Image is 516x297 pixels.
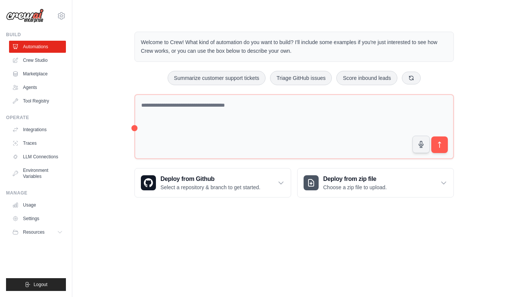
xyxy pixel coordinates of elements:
a: Usage [9,199,66,211]
a: Settings [9,213,66,225]
a: Marketplace [9,68,66,80]
button: Triage GitHub issues [270,71,332,85]
a: LLM Connections [9,151,66,163]
button: Logout [6,278,66,291]
a: Agents [9,81,66,93]
p: Select a repository & branch to get started. [160,184,260,191]
a: Integrations [9,124,66,136]
span: Resources [23,229,44,235]
div: Build [6,32,66,38]
button: Summarize customer support tickets [168,71,266,85]
a: Crew Studio [9,54,66,66]
div: Manage [6,190,66,196]
a: Tool Registry [9,95,66,107]
h3: Deploy from Github [160,175,260,184]
img: Logo [6,9,44,23]
h3: Deploy from zip file [323,175,387,184]
p: Choose a zip file to upload. [323,184,387,191]
span: Logout [34,282,47,288]
button: Resources [9,226,66,238]
button: Score inbound leads [336,71,397,85]
a: Traces [9,137,66,149]
a: Environment Variables [9,164,66,182]
div: Operate [6,115,66,121]
p: Welcome to Crew! What kind of automation do you want to build? I'll include some examples if you'... [141,38,447,55]
a: Automations [9,41,66,53]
